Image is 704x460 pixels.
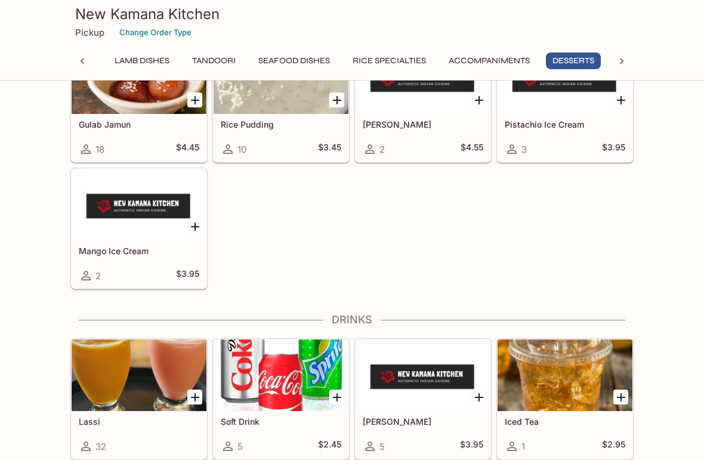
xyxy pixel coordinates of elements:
[602,439,625,453] h5: $2.95
[505,416,625,427] h5: Iced Tea
[72,339,206,411] div: Lassi
[72,169,206,240] div: Mango Ice Cream
[95,270,101,282] span: 2
[75,27,104,38] p: Pickup
[213,42,349,162] a: Rice Pudding10$3.45
[355,42,491,162] a: [PERSON_NAME]2$4.55
[252,53,336,69] button: Seafood Dishes
[521,441,525,452] span: 1
[71,339,207,459] a: Lassi32
[237,144,246,155] span: 10
[329,92,344,107] button: Add Rice Pudding
[471,92,486,107] button: Add Gajar Halwa
[460,439,483,453] h5: $3.95
[497,42,633,162] a: Pistachio Ice Cream3$3.95
[213,339,349,459] a: Soft Drink5$2.45
[79,416,199,427] h5: Lassi
[379,441,385,452] span: 5
[187,92,202,107] button: Add Gulab Jamun
[214,339,348,411] div: Soft Drink
[318,439,341,453] h5: $2.45
[221,119,341,129] h5: Rice Pudding
[498,42,632,114] div: Pistachio Ice Cream
[471,390,486,405] button: Add Masala Chai
[72,42,206,114] div: Gulab Jamun
[187,390,202,405] button: Add Lassi
[363,119,483,129] h5: [PERSON_NAME]
[318,142,341,156] h5: $3.45
[613,92,628,107] button: Add Pistachio Ice Cream
[602,142,625,156] h5: $3.95
[442,53,536,69] button: Accompaniments
[505,119,625,129] h5: Pistachio Ice Cream
[221,416,341,427] h5: Soft Drink
[497,339,633,459] a: Iced Tea1$2.95
[363,416,483,427] h5: [PERSON_NAME]
[498,339,632,411] div: Iced Tea
[79,246,199,256] h5: Mango Ice Cream
[237,441,243,452] span: 5
[613,390,628,405] button: Add Iced Tea
[329,390,344,405] button: Add Soft Drink
[521,144,527,155] span: 3
[214,42,348,114] div: Rice Pudding
[176,142,199,156] h5: $4.45
[346,53,433,69] button: Rice Specialties
[95,144,104,155] span: 18
[176,268,199,283] h5: $3.95
[379,144,385,155] span: 2
[356,339,490,411] div: Masala Chai
[79,119,199,129] h5: Gulab Jamun
[108,53,176,69] button: Lamb Dishes
[186,53,242,69] button: Tandoori
[461,142,483,156] h5: $4.55
[114,23,197,42] button: Change Order Type
[187,219,202,234] button: Add Mango Ice Cream
[71,42,207,162] a: Gulab Jamun18$4.45
[356,42,490,114] div: Gajar Halwa
[70,313,634,326] h4: Drinks
[75,5,629,23] h3: New Kamana Kitchen
[71,168,207,289] a: Mango Ice Cream2$3.95
[355,339,491,459] a: [PERSON_NAME]5$3.95
[546,53,601,69] button: Desserts
[95,441,106,452] span: 32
